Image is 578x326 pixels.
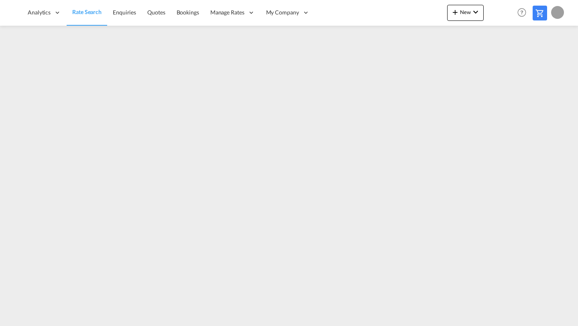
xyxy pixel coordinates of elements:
span: Analytics [28,8,51,16]
span: Bookings [177,9,199,16]
span: Rate Search [72,8,102,15]
div: Help [515,6,533,20]
span: Quotes [147,9,165,16]
span: My Company [266,8,299,16]
span: Help [515,6,529,19]
span: Manage Rates [210,8,244,16]
md-icon: icon-chevron-down [471,7,480,17]
span: New [450,9,480,15]
button: icon-plus 400-fgNewicon-chevron-down [447,5,484,21]
span: Enquiries [113,9,136,16]
md-icon: icon-plus 400-fg [450,7,460,17]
